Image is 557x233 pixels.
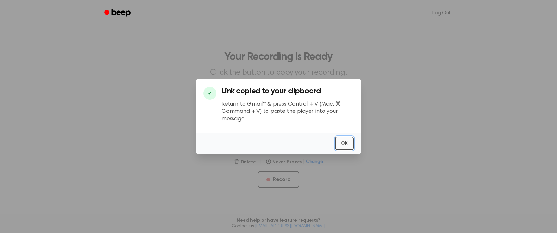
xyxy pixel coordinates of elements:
button: OK [335,137,354,150]
a: Log Out [426,5,457,21]
h3: Link copied to your clipboard [222,87,354,96]
a: Beep [100,7,136,19]
p: Return to Gmail™ & press Control + V (Mac: ⌘ Command + V) to paste the player into your message. [222,101,354,123]
div: ✔ [203,87,216,100]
